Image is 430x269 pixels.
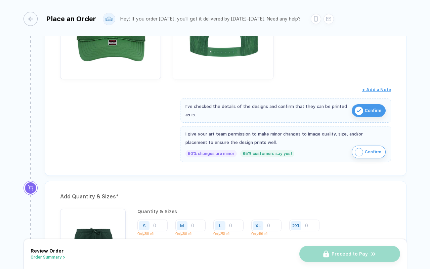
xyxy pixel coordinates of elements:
[352,146,386,158] button: iconConfirm
[219,223,221,228] div: L
[31,255,66,260] button: Order Summary >
[46,15,96,23] div: Place an Order
[175,232,211,236] p: Only 30 Left
[137,232,173,236] p: Only 38 Left
[362,87,391,92] span: + Add a Note
[120,16,301,22] div: Hey! If you order [DATE], you'll get it delivered by [DATE]–[DATE]. Need any help?
[355,148,363,156] img: icon
[292,223,300,228] div: 2XL
[185,102,348,119] div: I've checked the details of the designs and confirm that they can be printed as is.
[240,150,294,157] div: 95% customers say yes!
[251,232,287,236] p: Only 49 Left
[185,150,237,157] div: 80% changes are minor
[255,223,261,228] div: XL
[180,223,184,228] div: M
[137,209,325,214] div: Quantity & Sizes
[143,223,146,228] div: S
[213,232,249,236] p: Only 25 Left
[362,84,391,95] button: + Add a Note
[365,147,381,157] span: Confirm
[185,130,386,147] div: I give your art team permission to make minor changes to image quality, size, and/or placement to...
[31,248,64,254] span: Review Order
[365,105,381,116] span: Confirm
[60,191,391,202] div: Add Quantity & Sizes
[352,104,386,117] button: iconConfirm
[355,107,363,115] img: icon
[103,13,115,25] img: user profile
